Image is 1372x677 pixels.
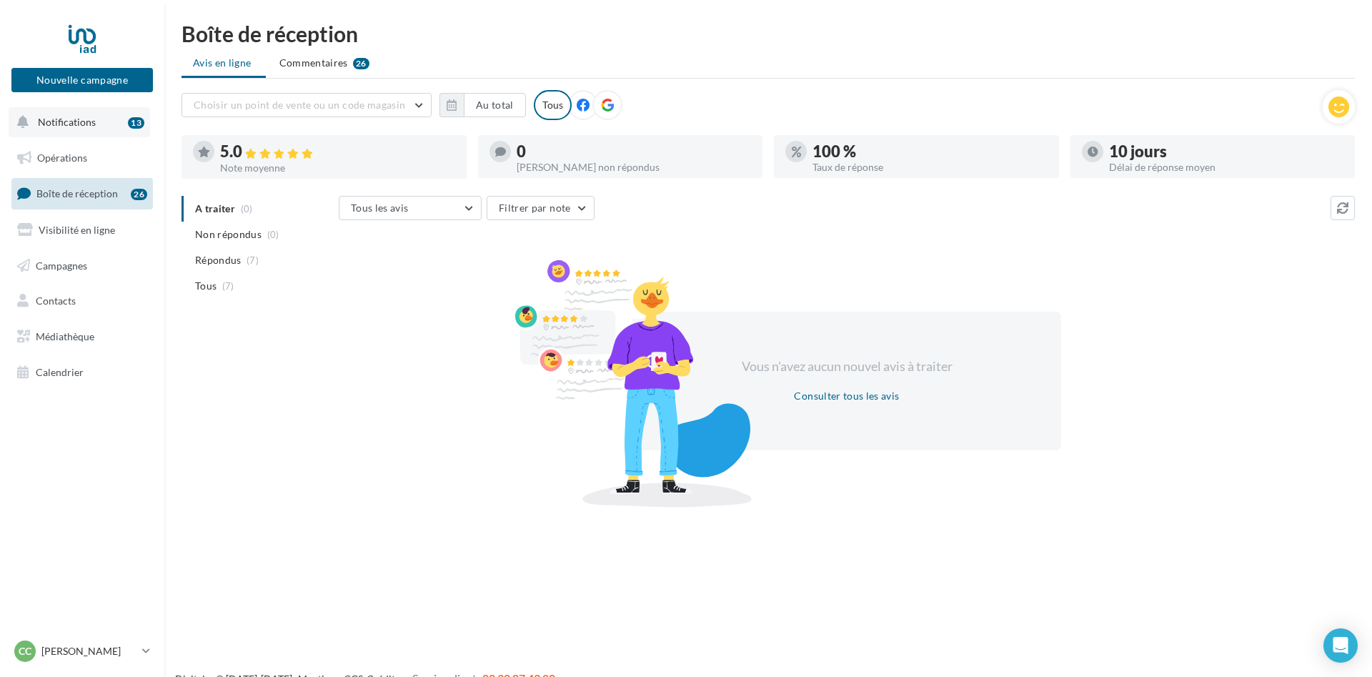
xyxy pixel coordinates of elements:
div: 26 [131,189,147,200]
button: Filtrer par note [487,196,595,220]
span: Répondus [195,253,242,267]
button: Au total [464,93,526,117]
span: Tous [195,279,217,293]
span: (0) [267,229,279,240]
button: Choisir un point de vente ou un code magasin [182,93,432,117]
span: Choisir un point de vente ou un code magasin [194,99,405,111]
div: Open Intercom Messenger [1323,628,1358,663]
a: Contacts [9,286,156,316]
div: 100 % [812,144,1048,159]
span: Calendrier [36,366,84,378]
span: Campagnes [36,259,87,271]
a: Visibilité en ligne [9,215,156,245]
span: Notifications [38,116,96,128]
a: Opérations [9,143,156,173]
span: Boîte de réception [36,187,118,199]
div: 10 jours [1109,144,1344,159]
button: Notifications 13 [9,107,150,137]
button: Nouvelle campagne [11,68,153,92]
a: Boîte de réception26 [9,178,156,209]
div: Boîte de réception [182,23,1355,44]
div: Vous n'avez aucun nouvel avis à traiter [724,357,970,376]
div: 13 [128,117,144,129]
a: Calendrier [9,357,156,387]
a: Cc [PERSON_NAME] [11,638,153,665]
div: 5.0 [220,144,455,160]
div: Tous [534,90,572,120]
span: Opérations [37,152,87,164]
a: Campagnes [9,251,156,281]
div: Note moyenne [220,163,455,173]
div: [PERSON_NAME] non répondus [517,162,752,172]
button: Au total [439,93,526,117]
span: Cc [19,644,31,658]
span: Tous les avis [351,202,409,214]
div: 26 [353,58,369,69]
div: Délai de réponse moyen [1109,162,1344,172]
div: Taux de réponse [812,162,1048,172]
span: Visibilité en ligne [39,224,115,236]
span: (7) [247,255,259,266]
p: [PERSON_NAME] [41,644,136,658]
span: Commentaires [279,56,348,70]
span: Contacts [36,295,76,307]
button: Consulter tous les avis [788,387,905,405]
span: Médiathèque [36,330,94,342]
a: Médiathèque [9,322,156,352]
span: (7) [222,280,234,292]
div: 0 [517,144,752,159]
button: Tous les avis [339,196,482,220]
span: Non répondus [195,227,262,242]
